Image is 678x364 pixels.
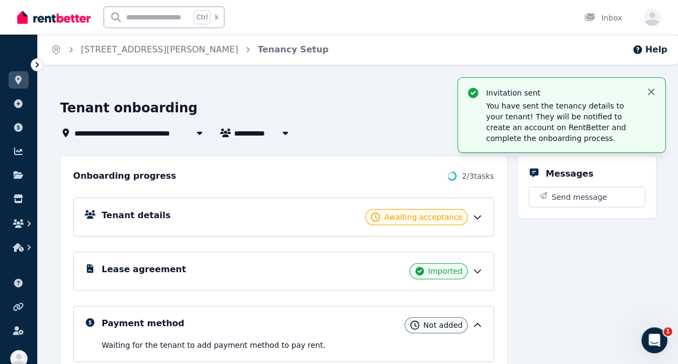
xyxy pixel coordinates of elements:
span: Imported [428,266,463,277]
div: Inbox [584,12,622,23]
img: RentBetter [17,9,91,25]
span: Awaiting acceptance [384,212,462,223]
p: Invitation sent [486,87,637,98]
p: You have sent the tenancy details to your tenant! They will be notified to create an account on R... [486,100,637,144]
p: Waiting for the tenant to add payment method to pay rent . [102,340,483,350]
h1: Tenant onboarding [60,99,198,117]
span: 2 / 3 tasks [462,171,494,181]
h5: Messages [546,167,593,180]
span: Tenancy Setup [258,43,329,56]
button: Help [632,43,667,56]
span: Send message [552,192,607,203]
span: Not added [423,320,463,331]
h5: Payment method [102,317,184,330]
h2: Onboarding progress [73,170,176,183]
h5: Lease agreement [102,263,186,276]
span: k [215,13,218,22]
iframe: Intercom live chat [641,327,667,353]
h5: Tenant details [102,209,171,222]
nav: Breadcrumb [38,35,341,65]
a: [STREET_ADDRESS][PERSON_NAME] [81,44,238,55]
span: Ctrl [194,10,210,24]
span: 1 [663,327,672,336]
button: Send message [529,187,645,207]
